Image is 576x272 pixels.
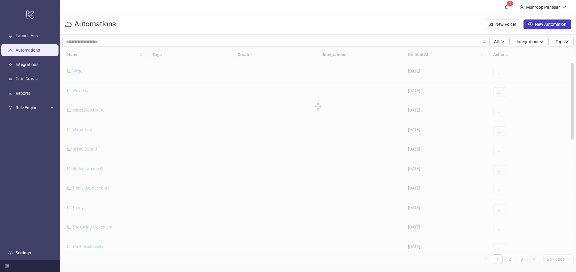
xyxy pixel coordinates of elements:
button: New Automation [523,19,571,29]
span: user [520,5,524,9]
span: 1 [509,1,511,6]
span: fork [8,106,13,110]
span: Integrations [517,39,544,44]
span: down [562,5,566,9]
span: Rule Engine [16,102,49,114]
span: folder-add [489,22,493,26]
span: bell [505,5,509,9]
span: down [565,40,569,44]
a: Launch Ads [16,33,38,38]
span: New Automation [535,22,566,27]
sup: 1 [507,1,513,7]
span: plus-circle [528,22,532,26]
span: menu-fold [5,264,9,268]
span: folder-open [65,21,72,28]
a: Settings [16,250,31,255]
a: Integrations [16,62,38,67]
span: All [494,39,499,44]
a: Data Stores [16,76,37,81]
button: Alldown [489,37,509,46]
a: Reports [16,91,30,96]
span: down [539,40,544,44]
span: New Folder [495,22,516,27]
span: Tags [556,39,569,44]
div: Munroop Panesar [524,4,562,10]
span: search [482,40,487,44]
button: New Folder [484,19,521,29]
button: Integrationsdown [509,37,548,46]
span: down [501,40,505,43]
a: Automations [16,48,40,52]
button: Tagsdown [548,37,574,46]
h3: Automations [74,19,116,29]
